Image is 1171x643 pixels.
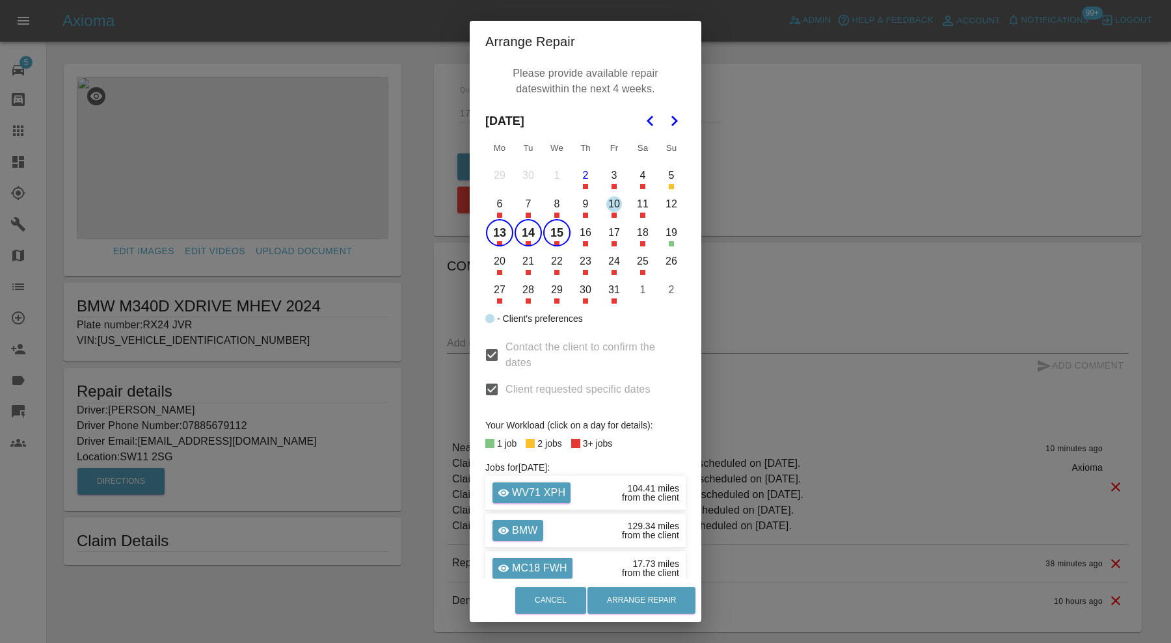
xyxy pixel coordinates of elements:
button: Thursday, October 30th, 2025 [572,276,599,304]
button: Thursday, October 23rd, 2025 [572,248,599,275]
p: BMW [512,523,538,538]
th: Friday [600,135,628,161]
a: WV71 XPH [492,482,571,503]
button: Tuesday, October 14th, 2025, selected [515,219,542,246]
th: Monday [485,135,514,161]
button: Saturday, November 1st, 2025 [629,276,656,304]
button: Friday, October 31st, 2025 [600,276,628,304]
span: Contact the client to confirm the dates [505,339,675,371]
button: Monday, October 6th, 2025 [486,190,513,218]
button: Saturday, October 11th, 2025 [629,190,656,218]
button: Thursday, October 16th, 2025 [572,219,599,246]
a: MC18 FWH [492,558,572,579]
div: 1 job [497,436,517,451]
th: Sunday [657,135,686,161]
button: Sunday, November 2nd, 2025 [658,276,685,304]
th: Thursday [571,135,600,161]
button: Friday, October 3rd, 2025 [600,162,628,189]
button: Thursday, October 9th, 2025 [572,190,599,218]
button: Tuesday, October 7th, 2025 [515,190,542,218]
div: 17.73 miles [632,559,679,568]
button: Wednesday, October 15th, 2025, selected [543,219,571,246]
th: Wednesday [543,135,571,161]
button: Wednesday, October 1st, 2025 [543,162,571,189]
p: MC18 FWH [512,560,567,576]
span: [DATE] [485,107,524,135]
h6: Jobs for [DATE] : [485,460,686,475]
div: from the client [622,493,679,502]
div: from the client [622,531,679,540]
button: Go to the Previous Month [639,109,662,133]
button: Today, Thursday, October 2nd, 2025 [572,162,599,189]
button: Saturday, October 25th, 2025 [629,248,656,275]
button: Arrange Repair [587,587,695,614]
button: Friday, October 10th, 2025 [600,190,628,218]
button: Friday, October 24th, 2025 [600,248,628,275]
p: Please provide available repair dates within the next 4 weeks. [492,62,679,100]
button: Friday, October 17th, 2025 [600,219,628,246]
div: - Client's preferences [497,311,583,326]
div: 129.34 miles [628,521,679,531]
div: 104.41 miles [628,484,679,493]
p: WV71 XPH [512,485,565,501]
th: Saturday [628,135,657,161]
button: Wednesday, October 22nd, 2025 [543,248,571,275]
button: Go to the Next Month [662,109,686,133]
div: Your Workload (click on a day for details): [485,417,686,433]
button: Saturday, October 18th, 2025 [629,219,656,246]
button: Saturday, October 4th, 2025 [629,162,656,189]
button: Wednesday, October 8th, 2025 [543,190,571,218]
button: Wednesday, October 29th, 2025 [543,276,571,304]
span: Client requested specific dates [505,382,651,397]
button: Sunday, October 5th, 2025 [658,162,685,189]
button: Sunday, October 12th, 2025 [658,190,685,218]
button: Sunday, October 26th, 2025 [658,248,685,275]
div: 3+ jobs [583,436,613,451]
a: BMW [492,520,543,541]
button: Monday, October 20th, 2025 [486,248,513,275]
button: Sunday, October 19th, 2025 [658,219,685,246]
button: Monday, October 27th, 2025 [486,276,513,304]
div: 2 jobs [537,436,561,451]
button: Tuesday, September 30th, 2025 [515,162,542,189]
button: Monday, October 13th, 2025, selected [486,219,513,246]
button: Monday, September 29th, 2025 [486,162,513,189]
button: Cancel [515,587,586,614]
button: Tuesday, October 28th, 2025 [515,276,542,304]
table: October 2025 [485,135,686,304]
th: Tuesday [514,135,543,161]
h2: Arrange Repair [470,21,701,62]
div: from the client [622,568,679,577]
button: Tuesday, October 21st, 2025 [515,248,542,275]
